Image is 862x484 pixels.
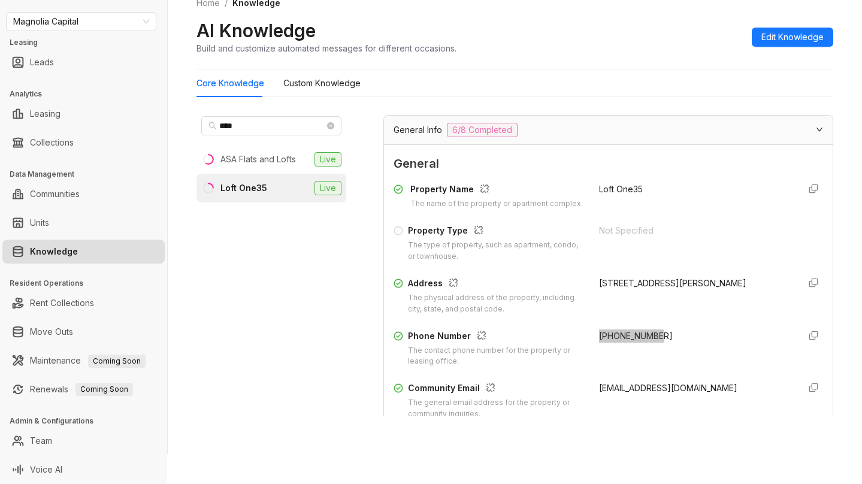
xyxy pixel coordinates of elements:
a: Move Outs [30,320,73,344]
span: 6/8 Completed [447,123,518,137]
div: General Info6/8 Completed [384,116,833,144]
span: Live [314,152,341,167]
a: Knowledge [30,240,78,264]
span: Loft One35 [599,184,643,194]
li: Rent Collections [2,291,165,315]
li: Maintenance [2,349,165,373]
div: Core Knowledge [196,77,264,90]
h3: Leasing [10,37,167,48]
li: Renewals [2,377,165,401]
div: The contact phone number for the property or leasing office. [408,345,584,368]
div: Community Email [408,382,585,397]
a: Rent Collections [30,291,94,315]
span: [EMAIL_ADDRESS][DOMAIN_NAME] [599,383,737,393]
span: Coming Soon [88,355,146,368]
a: Communities [30,182,80,206]
div: Address [408,277,585,292]
span: Magnolia Capital [13,13,149,31]
a: Leads [30,50,54,74]
div: The general email address for the property or community inquiries. [408,397,585,420]
li: Leads [2,50,165,74]
h3: Resident Operations [10,278,167,289]
a: Units [30,211,49,235]
a: Voice AI [30,458,62,482]
span: search [208,122,217,130]
div: ASA Flats and Lofts [220,153,296,166]
span: close-circle [327,122,334,129]
li: Units [2,211,165,235]
li: Collections [2,131,165,155]
li: Voice AI [2,458,165,482]
li: Team [2,429,165,453]
span: expanded [816,126,823,133]
div: Custom Knowledge [283,77,361,90]
div: Phone Number [408,329,584,345]
div: Property Type [408,224,585,240]
a: Collections [30,131,74,155]
div: Property Name [410,183,583,198]
a: RenewalsComing Soon [30,377,133,401]
span: General Info [394,123,442,137]
h3: Analytics [10,89,167,99]
h2: AI Knowledge [196,19,316,42]
h3: Admin & Configurations [10,416,167,426]
h3: Data Management [10,169,167,180]
div: The physical address of the property, including city, state, and postal code. [408,292,585,315]
div: Not Specified [599,224,790,237]
div: Build and customize automated messages for different occasions. [196,42,456,55]
span: Edit Knowledge [761,31,824,44]
a: Team [30,429,52,453]
span: [PHONE_NUMBER] [599,331,673,341]
li: Communities [2,182,165,206]
div: Loft One35 [220,181,267,195]
li: Move Outs [2,320,165,344]
a: Leasing [30,102,61,126]
div: [STREET_ADDRESS][PERSON_NAME] [599,277,790,290]
li: Knowledge [2,240,165,264]
span: Live [314,181,341,195]
span: General [394,155,823,173]
div: The type of property, such as apartment, condo, or townhouse. [408,240,585,262]
li: Leasing [2,102,165,126]
button: Edit Knowledge [752,28,833,47]
div: The name of the property or apartment complex. [410,198,583,210]
span: Coming Soon [75,383,133,396]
